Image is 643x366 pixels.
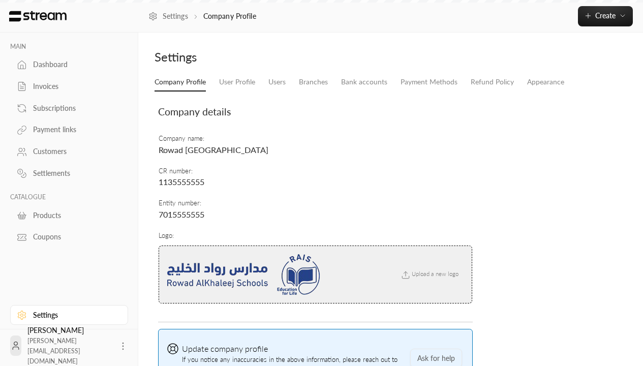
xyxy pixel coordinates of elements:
[578,6,633,26] button: Create
[155,49,386,65] div: Settings
[219,73,255,91] a: User Profile
[182,344,268,353] span: Update company profile
[33,310,115,320] div: Settings
[401,73,457,91] a: Payment Methods
[471,73,514,91] a: Refund Policy
[27,325,112,366] div: [PERSON_NAME]
[33,125,115,135] div: Payment links
[10,142,128,162] a: Customers
[10,305,128,325] a: Settings
[10,205,128,225] a: Products
[33,168,115,178] div: Settlements
[33,103,115,113] div: Subscriptions
[10,193,128,201] p: CATALOGUE
[33,59,115,70] div: Dashboard
[159,145,268,155] span: Rowad [GEOGRAPHIC_DATA]
[33,81,115,91] div: Invoices
[158,193,473,225] td: Entity number :
[10,164,128,184] a: Settlements
[10,77,128,97] a: Invoices
[10,43,128,51] p: MAIN
[10,98,128,118] a: Subscriptions
[8,11,68,22] img: Logo
[167,254,320,295] img: company logo
[299,73,328,91] a: Branches
[33,210,115,221] div: Products
[148,11,188,21] a: Settings
[158,161,473,193] td: CR number :
[159,177,204,187] span: 1135555555
[10,120,128,140] a: Payment links
[159,209,204,219] span: 7015555555
[203,11,256,21] p: Company Profile
[10,55,128,75] a: Dashboard
[155,73,206,91] a: Company Profile
[268,73,286,91] a: Users
[527,73,564,91] a: Appearance
[158,226,473,315] td: Logo :
[158,106,231,117] span: Company details
[148,11,256,21] nav: breadcrumb
[33,146,115,157] div: Customers
[10,227,128,247] a: Coupons
[394,270,464,277] span: Upload a new logo
[27,337,80,365] span: [PERSON_NAME][EMAIL_ADDRESS][DOMAIN_NAME]
[595,11,616,20] span: Create
[33,232,115,242] div: Coupons
[341,73,387,91] a: Bank accounts
[158,129,473,161] td: Company name :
